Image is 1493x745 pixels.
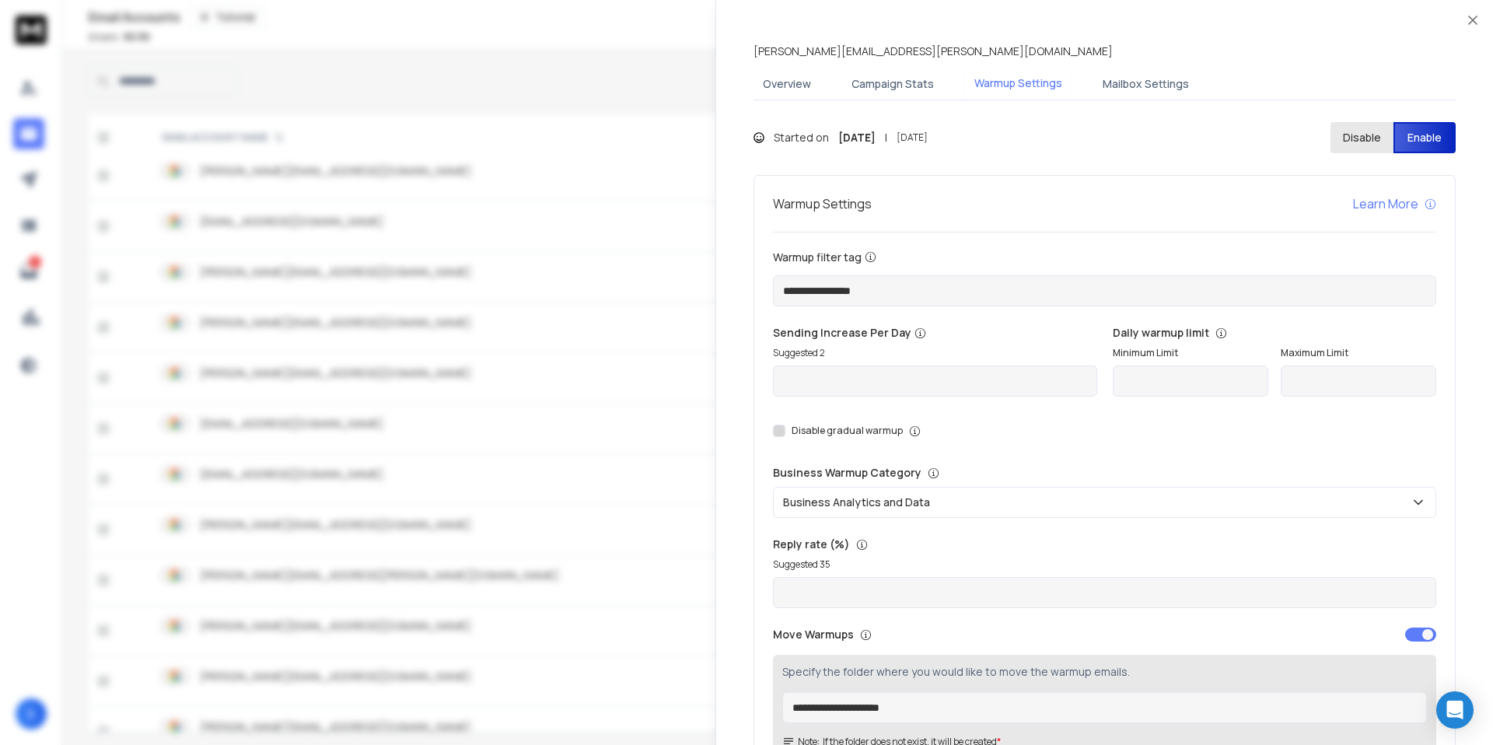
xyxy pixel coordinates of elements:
[1093,67,1198,101] button: Mailbox Settings
[885,130,887,145] span: |
[1353,194,1436,213] a: Learn More
[773,537,1436,552] p: Reply rate (%)
[773,194,872,213] h1: Warmup Settings
[1281,347,1436,359] label: Maximum Limit
[1113,347,1268,359] label: Minimum Limit
[1113,325,1437,341] p: Daily warmup limit
[773,465,1436,481] p: Business Warmup Category
[792,425,903,437] label: Disable gradual warmup
[1330,122,1456,153] button: DisableEnable
[773,325,1097,341] p: Sending Increase Per Day
[1330,122,1393,153] button: Disable
[783,495,936,510] p: Business Analytics and Data
[1393,122,1456,153] button: Enable
[773,347,1097,359] p: Suggested 2
[897,131,928,144] span: [DATE]
[753,67,820,101] button: Overview
[842,67,943,101] button: Campaign Stats
[1436,691,1474,729] div: Open Intercom Messenger
[773,627,1100,642] p: Move Warmups
[838,130,876,145] strong: [DATE]
[753,44,1113,59] p: [PERSON_NAME][EMAIL_ADDRESS][PERSON_NAME][DOMAIN_NAME]
[782,664,1427,680] p: Specify the folder where you would like to move the warmup emails.
[965,66,1072,102] button: Warmup Settings
[753,130,928,145] div: Started on
[773,251,1436,263] label: Warmup filter tag
[773,558,1436,571] p: Suggested 35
